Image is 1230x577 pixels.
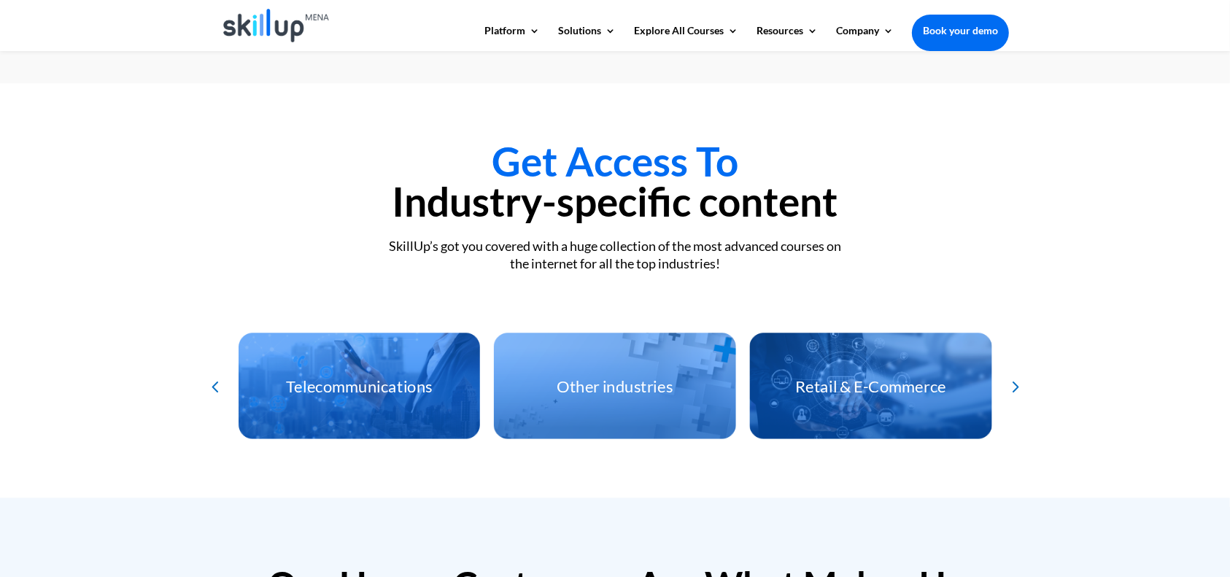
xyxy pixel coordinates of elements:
div: SkillUp’s got you covered with a huge collection of the most advanced courses on the internet for... [221,238,1009,272]
div: 9 / 12 [494,333,735,438]
h3: Retail & E-Commerce [750,379,991,402]
h2: Industry-specific content [221,142,1009,229]
div: 8 / 12 [239,333,480,438]
a: Company [836,26,894,50]
iframe: Chat Widget [1157,507,1230,577]
a: Explore All Courses [634,26,738,50]
h3: Other industries [494,379,735,402]
a: Resources [757,26,818,50]
a: Platform [484,26,540,50]
h3: Telecommunications [239,379,480,402]
div: Previous slide [204,374,227,398]
a: Solutions [558,26,616,50]
a: Book your demo [912,15,1009,47]
div: Next slide [1003,374,1026,398]
img: Skillup Mena [223,9,329,42]
span: Get Access To [492,137,738,185]
div: 10 / 12 [750,333,991,438]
